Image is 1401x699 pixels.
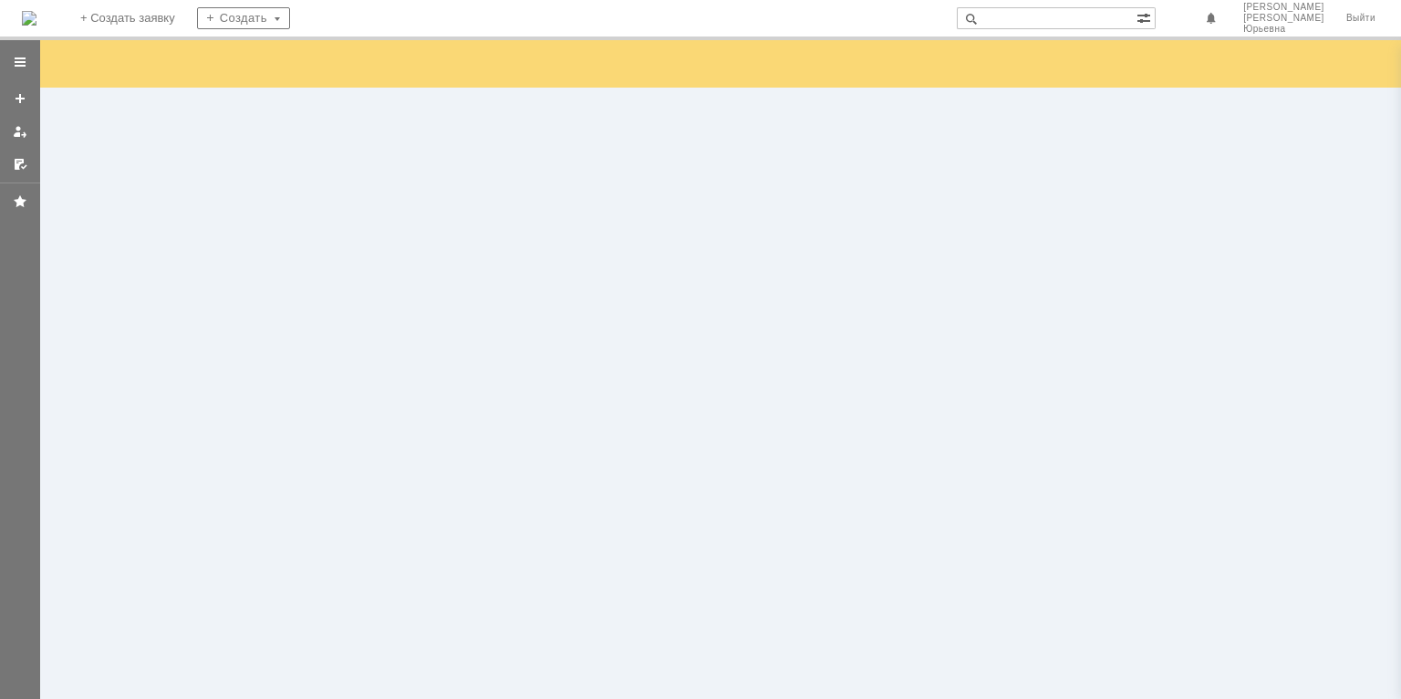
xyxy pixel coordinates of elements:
a: Мои согласования [5,150,35,179]
span: [PERSON_NAME] [1243,13,1324,24]
img: logo [22,11,36,26]
span: [PERSON_NAME] [1243,2,1324,13]
a: Перейти на домашнюю страницу [22,11,36,26]
span: Расширенный поиск [1136,8,1155,26]
div: Создать [197,7,290,29]
span: Юрьевна [1243,24,1324,35]
a: Создать заявку [5,84,35,113]
a: Мои заявки [5,117,35,146]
